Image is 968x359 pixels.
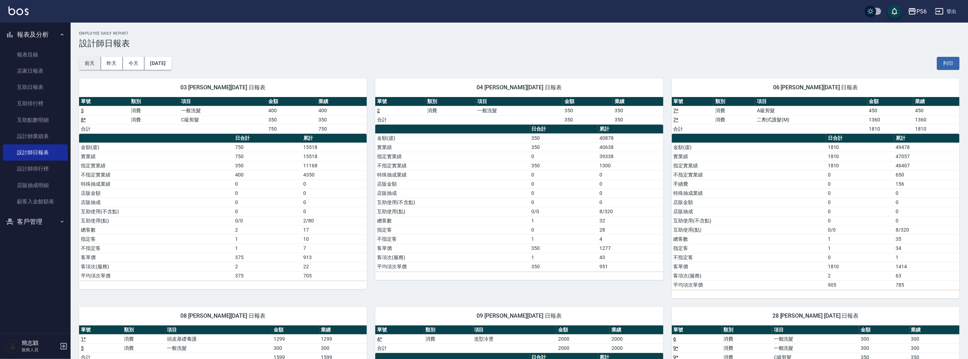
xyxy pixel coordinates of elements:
[913,124,960,133] td: 1810
[267,115,317,124] td: 350
[913,97,960,106] th: 業績
[826,161,894,170] td: 1810
[79,253,233,262] td: 客單價
[233,271,301,280] td: 375
[826,170,894,179] td: 0
[272,334,319,343] td: 1299
[101,57,123,70] button: 昨天
[722,334,772,343] td: 消費
[610,343,663,353] td: 2000
[672,97,713,106] th: 單號
[301,134,367,143] th: 累計
[894,198,960,207] td: 0
[375,198,530,207] td: 互助使用(不含點)
[680,84,951,91] span: 06 [PERSON_NAME][DATE] 日報表
[556,343,610,353] td: 2000
[88,84,358,91] span: 03 [PERSON_NAME][DATE] 日報表
[179,115,267,124] td: C級剪髮
[772,325,859,335] th: 項目
[672,134,960,290] table: a dense table
[301,143,367,152] td: 15518
[375,97,663,125] table: a dense table
[179,97,267,106] th: 項目
[610,334,663,343] td: 2000
[272,343,319,353] td: 300
[301,152,367,161] td: 15518
[530,161,598,170] td: 350
[672,234,826,244] td: 總客數
[81,108,84,113] a: 3
[79,325,122,335] th: 單號
[672,216,826,225] td: 互助使用(不含點)
[556,334,610,343] td: 2000
[598,225,663,234] td: 28
[3,47,68,63] a: 報表目錄
[375,161,530,170] td: 不指定實業績
[375,115,425,124] td: 合計
[867,124,914,133] td: 1810
[563,115,613,124] td: 350
[859,334,909,343] td: 300
[826,207,894,216] td: 0
[384,84,655,91] span: 04 [PERSON_NAME][DATE] 日報表
[672,179,826,189] td: 手續費
[713,115,755,124] td: 消費
[672,161,826,170] td: 指定實業績
[530,179,598,189] td: 0
[301,198,367,207] td: 0
[826,189,894,198] td: 0
[123,57,145,70] button: 今天
[530,125,598,134] th: 日合計
[598,143,663,152] td: 40638
[179,106,267,115] td: 一般洗髮
[476,97,563,106] th: 項目
[755,97,867,106] th: 項目
[377,108,380,113] a: 2
[384,312,655,319] span: 09 [PERSON_NAME][DATE] 日報表
[79,225,233,234] td: 總客數
[144,57,171,70] button: [DATE]
[867,97,914,106] th: 金額
[79,143,233,152] td: 金額(虛)
[913,115,960,124] td: 1360
[233,198,301,207] td: 0
[772,334,859,343] td: 一般洗髮
[3,213,68,231] button: 客戶管理
[722,325,772,335] th: 類別
[233,179,301,189] td: 0
[375,179,530,189] td: 店販金額
[672,325,722,335] th: 單號
[672,189,826,198] td: 特殊抽成業績
[613,106,663,115] td: 350
[233,244,301,253] td: 1
[165,325,272,335] th: 項目
[79,152,233,161] td: 實業績
[894,134,960,143] th: 累計
[375,325,663,353] table: a dense table
[472,334,556,343] td: 造型冷燙
[826,143,894,152] td: 1810
[672,143,826,152] td: 金額(虛)
[909,343,960,353] td: 300
[556,325,610,335] th: 金額
[375,253,530,262] td: 客項次(服務)
[674,336,676,342] a: 6
[375,325,424,335] th: 單號
[722,343,772,353] td: 消費
[859,325,909,335] th: 金額
[826,262,894,271] td: 1810
[613,97,663,106] th: 業績
[233,234,301,244] td: 1
[894,280,960,289] td: 785
[79,161,233,170] td: 指定實業績
[301,244,367,253] td: 7
[375,262,530,271] td: 平均項次單價
[772,343,859,353] td: 一般洗髮
[319,334,367,343] td: 1299
[598,253,663,262] td: 43
[425,97,476,106] th: 類別
[530,262,598,271] td: 350
[79,31,960,36] h2: Employee Daily Report
[301,253,367,262] td: 913
[894,244,960,253] td: 34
